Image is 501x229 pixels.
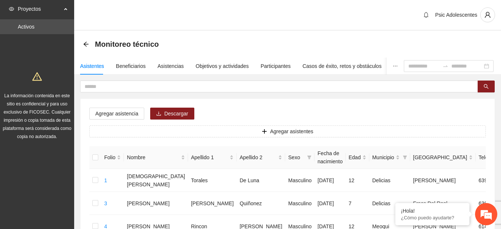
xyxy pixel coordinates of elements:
span: ellipsis [393,63,398,69]
div: Casos de éxito, retos y obstáculos [303,62,382,70]
span: Descargar [164,109,188,118]
th: Fecha de nacimiento [314,146,346,169]
td: De Luna [237,169,285,192]
td: [DATE] [314,192,346,215]
div: Objetivos y actividades [196,62,249,70]
div: Minimizar ventana de chat en vivo [122,4,139,22]
div: Beneficiarios [116,62,146,70]
td: Masculino [285,169,314,192]
span: Agregar asistentes [270,127,313,135]
span: Estamos en línea. [43,73,102,148]
span: user [481,12,495,18]
span: Agregar asistencia [95,109,138,118]
th: Nombre [124,146,188,169]
th: Edad [346,146,369,169]
div: Asistencias [158,62,184,70]
td: [DATE] [314,169,346,192]
a: 1 [104,177,107,183]
span: filter [403,155,407,160]
td: [PERSON_NAME] [124,192,188,215]
div: ¡Hola! [401,208,464,214]
a: 3 [104,200,107,206]
span: eye [9,6,14,12]
span: swap-right [442,63,448,69]
td: Delicias [369,169,410,192]
span: filter [401,152,409,163]
span: plus [262,129,267,135]
th: Colonia [410,146,476,169]
span: Folio [104,153,115,161]
th: Apellido 2 [237,146,285,169]
span: arrow-left [83,41,89,47]
div: Chatee con nosotros ahora [39,38,125,48]
span: Apellido 2 [240,153,277,161]
td: [PERSON_NAME] [188,192,237,215]
td: 12 [346,169,369,192]
button: plusAgregar asistentes [89,125,486,137]
button: bell [420,9,432,21]
span: La información contenida en este sitio es confidencial y para uso exclusivo de FICOSEC. Cualquier... [3,93,72,139]
textarea: Escriba su mensaje y pulse “Intro” [4,151,141,177]
div: Asistentes [80,62,104,70]
p: ¿Cómo puedo ayudarte? [401,215,464,220]
td: Masculino [285,192,314,215]
span: search [484,84,489,90]
span: Edad [349,153,361,161]
span: Nombre [127,153,179,161]
button: downloadDescargar [150,108,194,120]
button: user [480,7,495,22]
div: Back [83,41,89,48]
th: Apellido 1 [188,146,237,169]
span: Sexo [288,153,304,161]
span: Psic Adolescentes [435,12,477,18]
button: ellipsis [387,58,404,75]
span: [GEOGRAPHIC_DATA] [413,153,467,161]
th: Folio [101,146,124,169]
span: Apellido 1 [191,153,228,161]
button: search [478,81,495,92]
td: 7 [346,192,369,215]
span: filter [306,152,313,163]
span: download [156,111,161,117]
span: filter [307,155,312,160]
a: Activos [18,24,34,30]
span: Proyectos [18,1,62,16]
td: [DEMOGRAPHIC_DATA][PERSON_NAME] [124,169,188,192]
th: Municipio [369,146,410,169]
td: [PERSON_NAME] [410,169,476,192]
button: Agregar asistencia [89,108,144,120]
span: warning [32,72,42,81]
td: Quiñonez [237,192,285,215]
span: to [442,63,448,69]
td: Fracc Del Real [410,192,476,215]
span: bell [421,12,432,18]
div: Participantes [261,62,291,70]
td: Torales [188,169,237,192]
span: Monitoreo técnico [95,38,159,50]
td: Delicias [369,192,410,215]
span: Municipio [372,153,394,161]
